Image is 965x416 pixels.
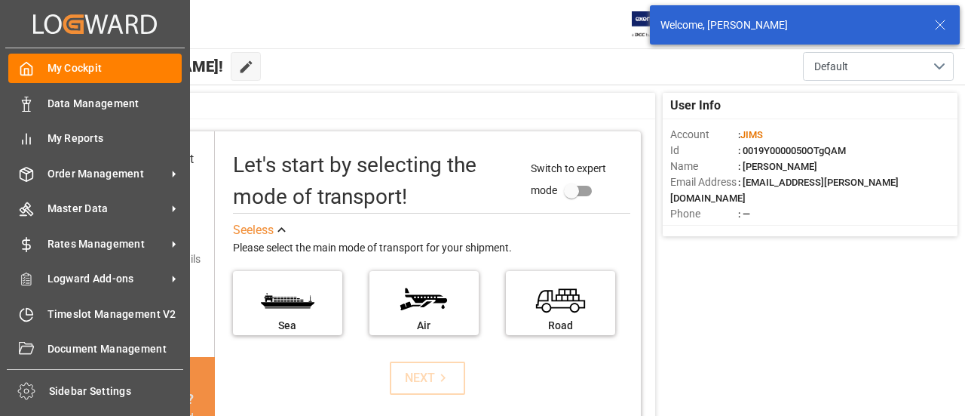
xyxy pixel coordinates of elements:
[660,17,920,33] div: Welcome, [PERSON_NAME]
[8,88,182,118] a: Data Management
[670,127,738,143] span: Account
[738,224,776,236] span: : Shipper
[738,129,763,140] span: :
[670,177,899,204] span: : [EMAIL_ADDRESS][PERSON_NAME][DOMAIN_NAME]
[47,131,182,146] span: My Reports
[803,52,954,81] button: open menu
[405,369,451,387] div: NEXT
[47,166,167,182] span: Order Management
[670,222,738,238] span: Account Type
[49,384,184,399] span: Sidebar Settings
[377,318,471,334] div: Air
[814,59,848,75] span: Default
[8,299,182,328] a: Timeslot Management V2
[390,362,465,395] button: NEXT
[47,60,182,76] span: My Cockpit
[47,236,167,252] span: Rates Management
[513,318,608,334] div: Road
[738,161,817,172] span: : [PERSON_NAME]
[8,124,182,153] a: My Reports
[670,159,738,174] span: Name
[738,145,846,156] span: : 0019Y0000050OTgQAM
[8,54,182,83] a: My Cockpit
[670,174,738,190] span: Email Address
[233,239,630,257] div: Please select the main mode of transport for your shipment.
[632,11,684,38] img: Exertis%20JAM%20-%20Email%20Logo.jpg_1722504956.jpg
[47,201,167,217] span: Master Data
[670,97,721,115] span: User Info
[738,208,750,220] span: : —
[47,271,167,287] span: Logward Add-ons
[47,307,182,322] span: Timeslot Management V2
[8,334,182,364] a: Document Management
[233,149,516,213] div: Let's start by selecting the mode of transport!
[233,221,274,239] div: See less
[670,206,738,222] span: Phone
[670,143,738,159] span: Id
[47,341,182,357] span: Document Management
[531,162,606,196] span: Switch to expert mode
[740,129,763,140] span: JIMS
[47,96,182,112] span: Data Management
[240,318,335,334] div: Sea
